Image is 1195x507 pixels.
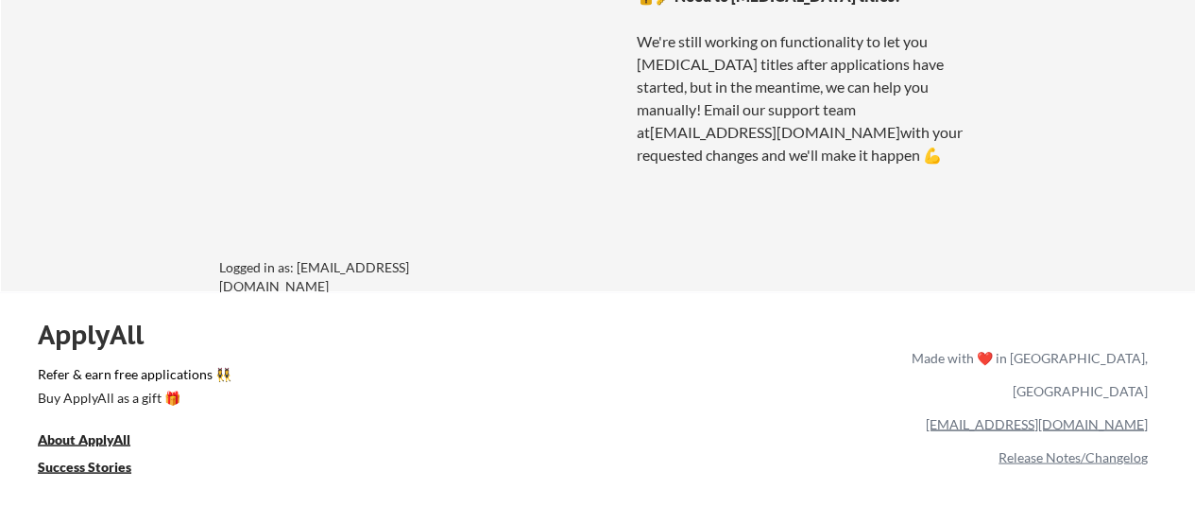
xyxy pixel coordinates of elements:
[38,458,131,474] u: Success Stories
[38,428,157,452] a: About ApplyAll
[38,318,165,350] div: ApplyAll
[38,391,227,404] div: Buy ApplyAll as a gift 🎁
[219,257,503,294] div: Logged in as: [EMAIL_ADDRESS][DOMAIN_NAME]
[926,415,1148,431] a: [EMAIL_ADDRESS][DOMAIN_NAME]
[38,456,157,480] a: Success Stories
[38,387,227,411] a: Buy ApplyAll as a gift 🎁
[650,123,900,141] a: [EMAIL_ADDRESS][DOMAIN_NAME]
[38,430,130,446] u: About ApplyAll
[38,367,517,387] a: Refer & earn free applications 👯‍♀️
[904,341,1148,407] div: Made with ❤️ in [GEOGRAPHIC_DATA], [GEOGRAPHIC_DATA]
[999,448,1148,464] a: Release Notes/Changelog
